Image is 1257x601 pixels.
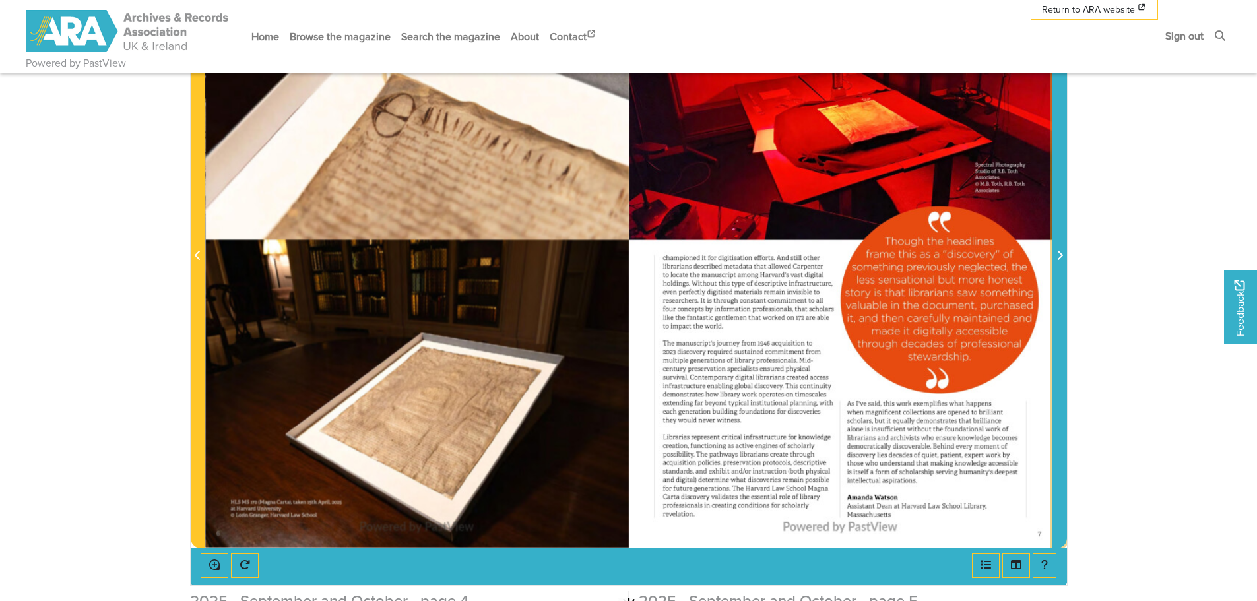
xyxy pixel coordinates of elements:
a: Home [246,19,284,54]
img: ARA - ARC Magazine | Powered by PastView [26,10,230,52]
a: Sign out [1160,18,1209,53]
button: Thumbnails [1002,553,1030,578]
a: Would you like to provide feedback? [1224,270,1257,344]
button: Help [1033,553,1056,578]
a: Browse the magazine [284,19,396,54]
button: Rotate the book [231,553,259,578]
span: Return to ARA website [1042,3,1135,16]
a: Powered by PastView [26,55,126,71]
a: About [505,19,544,54]
a: Search the magazine [396,19,505,54]
button: Enable or disable loupe tool (Alt+L) [201,553,228,578]
button: Open metadata window [972,553,1000,578]
span: Feedback [1232,280,1248,336]
a: Contact [544,19,602,54]
a: ARA - ARC Magazine | Powered by PastView logo [26,3,230,60]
